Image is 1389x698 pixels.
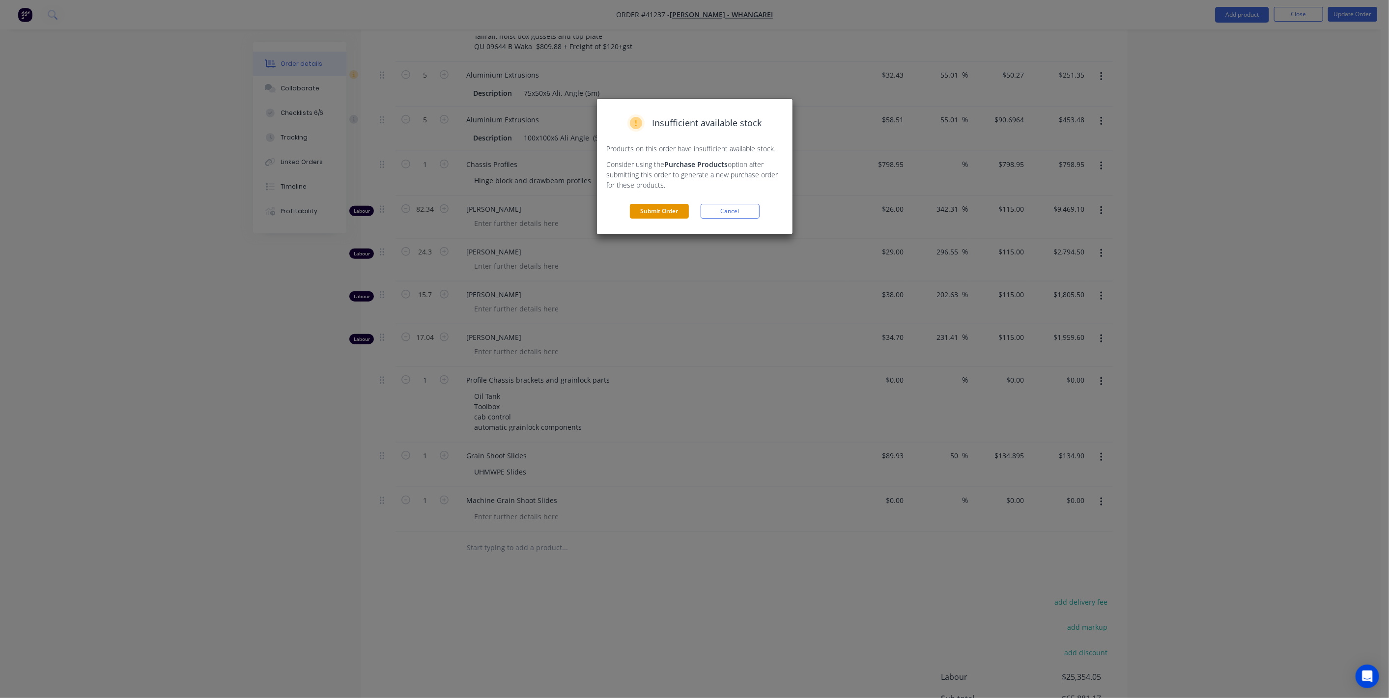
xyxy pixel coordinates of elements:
button: Cancel [701,204,760,219]
p: Consider using the option after submitting this order to generate a new purchase order for these ... [607,159,783,190]
button: Submit Order [630,204,689,219]
strong: Purchase Products [665,160,728,169]
p: Products on this order have insufficient available stock. [607,143,783,154]
div: Open Intercom Messenger [1356,665,1379,688]
span: Insufficient available stock [652,116,762,130]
